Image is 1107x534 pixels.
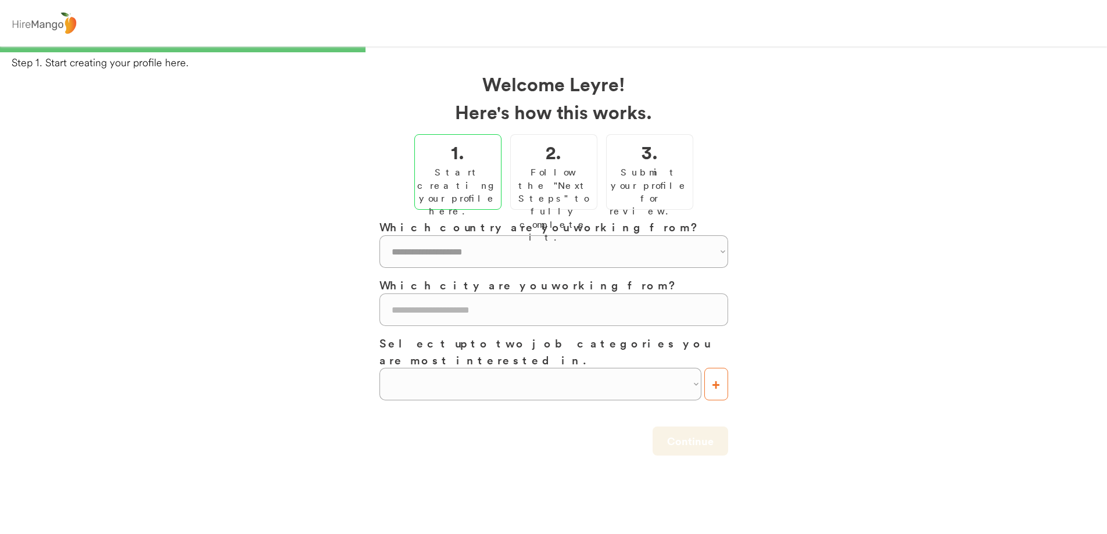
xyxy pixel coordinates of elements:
[379,70,728,126] h2: Welcome Leyre! Here's how this works.
[514,166,594,243] div: Follow the "Next Steps" to fully complete it.
[2,46,1105,52] div: 33%
[379,277,728,293] h3: Which city are you working from?
[451,138,464,166] h2: 1.
[379,335,728,368] h3: Select up to two job categories you are most interested in.
[379,218,728,235] h3: Which country are you working from?
[610,166,690,218] div: Submit your profile for review.
[9,10,80,37] img: logo%20-%20hiremango%20gray.png
[12,55,1107,70] div: Step 1. Start creating your profile here.
[653,427,728,456] button: Continue
[704,368,728,400] button: +
[417,166,499,218] div: Start creating your profile here.
[546,138,561,166] h2: 2.
[642,138,658,166] h2: 3.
